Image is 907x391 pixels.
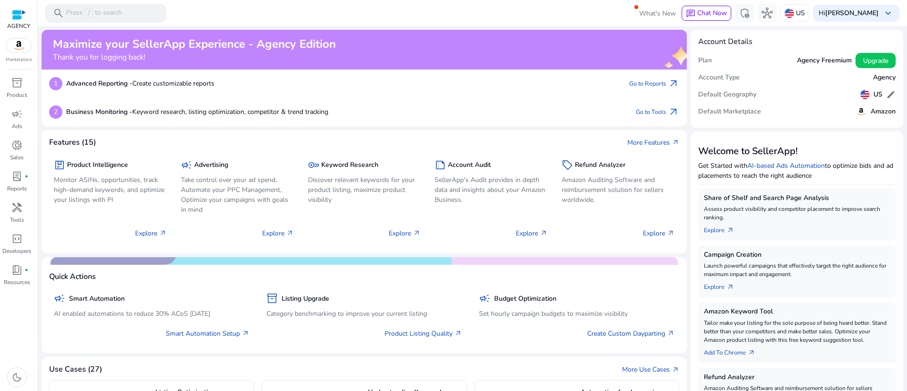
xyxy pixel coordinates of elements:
span: Upgrade [863,56,888,66]
span: campaign [54,293,65,304]
h5: US [873,91,882,99]
button: hub [758,4,777,23]
h5: Default Marketplace [698,108,761,116]
h2: Maximize your SellerApp Experience - Agency Edition [53,37,336,51]
h5: Keyword Research [321,161,378,169]
h5: Agency Freemium [797,57,852,65]
a: Smart Automation Setup [166,329,249,339]
a: Go to Reportsarrow_outward [629,77,679,90]
span: arrow_outward [672,139,679,146]
a: More Use Casesarrow_outward [622,365,679,374]
span: keyboard_arrow_down [882,8,894,19]
h4: Thank you for logging back! [53,53,336,62]
img: us.svg [785,9,794,18]
span: arrow_outward [667,330,675,337]
span: sell [562,159,573,171]
span: book_4 [11,264,23,276]
span: campaign [181,159,192,171]
p: Create customizable reports [66,78,214,88]
p: Set hourly campaign budgets to maximize visibility [479,309,675,319]
h4: Use Cases (27) [49,365,102,374]
button: admin_panel_settings [735,4,754,23]
span: chat [686,9,695,18]
p: Tools [10,216,24,224]
span: arrow_outward [413,229,420,237]
span: arrow_outward [286,229,294,237]
h4: Quick Actions [49,272,96,281]
h5: Smart Automation [69,295,125,303]
b: Advanced Reporting - [66,79,132,88]
span: arrow_outward [159,229,167,237]
span: handyman [11,202,23,213]
p: Amazon Auditing Software and reimbursement solution for sellers worldwide. [562,175,675,205]
span: Chat Now [697,9,727,17]
p: Assess product visibility and competitor placement to improve search ranking. [704,205,890,222]
p: Reports [7,184,27,193]
p: Tailor make your listing for the sole purpose of being heard better. Stand better than your compe... [704,319,890,344]
p: Ads [12,122,22,130]
span: arrow_outward [540,229,548,237]
p: Explore [135,228,167,238]
p: Explore [643,228,675,238]
h5: Product Intelligence [67,161,128,169]
span: lab_profile [11,171,23,182]
p: 1 [49,77,62,90]
p: Monitor ASINs, opportunities, track high-demand keywords, and optimize your listings with PI [54,175,167,205]
h5: Campaign Creation [704,251,890,259]
h4: Account Details [698,37,753,46]
p: 2 [49,105,62,119]
a: Go to Toolsarrow_outward [636,105,679,119]
h4: Features (15) [49,138,96,147]
p: Explore [262,228,294,238]
span: inventory_2 [266,293,278,304]
h5: Account Audit [448,161,491,169]
span: arrow_outward [668,106,679,118]
h5: Share of Shelf and Search Page Analysis [704,194,890,202]
h5: Refund Analyzer [575,161,625,169]
span: arrow_outward [727,283,734,291]
h5: Plan [698,57,712,65]
span: / [85,8,93,18]
p: AGENCY [7,22,30,30]
h5: Listing Upgrade [282,295,329,303]
span: donut_small [11,139,23,151]
p: Developers [2,247,31,255]
h5: Amazon [871,108,896,116]
span: dark_mode [11,372,23,383]
span: arrow_outward [242,330,249,337]
span: arrow_outward [668,78,679,89]
button: Upgrade [856,53,896,68]
p: Take control over your ad spend, Automate your PPC Management, Optimize your campaigns with goals... [181,175,294,215]
p: AI enabled automations to reduce 30% ACoS [DATE] [54,309,249,319]
span: inventory_2 [11,77,23,88]
p: Get Started with to optimize bids and ad placements to reach the right audience [698,161,896,181]
h5: Budget Optimization [494,295,556,303]
p: Category benchmarking to improve your current listing [266,309,462,319]
span: search [53,8,64,19]
h5: Amazon Keyword Tool [704,308,890,316]
h5: Agency [873,74,896,82]
p: Product [7,91,27,99]
p: Explore [516,228,548,238]
h5: Refund Analyzer [704,374,890,382]
span: campaign [11,108,23,120]
a: AI-based Ads Automation [747,161,825,170]
span: fiber_manual_record [25,174,28,178]
h5: Account Type [698,74,740,82]
span: What's New [639,5,676,22]
img: amazon.svg [6,38,32,52]
span: admin_panel_settings [739,8,750,19]
b: [PERSON_NAME] [825,9,879,17]
span: key [308,159,319,171]
p: Marketplace [6,56,32,63]
span: hub [762,8,773,19]
a: Add To Chrome [704,344,763,357]
p: SellerApp's Audit provides in depth data and insights about your Amazon Business. [435,175,548,205]
a: Explorearrow_outward [704,278,742,292]
p: Hi [819,10,879,17]
span: arrow_outward [748,349,755,356]
a: Create Custom Dayparting [587,329,675,339]
p: Press to search [66,8,122,18]
h5: Default Geography [698,91,756,99]
p: Explore [389,228,420,238]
